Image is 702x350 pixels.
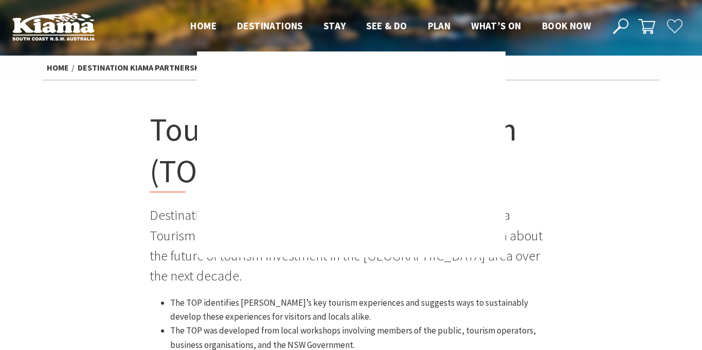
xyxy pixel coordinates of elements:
p: Destination Kiama (Kiama Municipal Council) released the Kiama Tourism Opportunities Plan (TOP) i... [150,205,553,286]
nav: Main Menu [180,18,601,35]
a: Destination Kiama Partnership [78,62,208,73]
span: Stay [323,20,346,32]
h1: Tourism Opportunities Plan (TOP) [150,109,553,192]
img: blank image [197,51,506,257]
span: Book now [542,20,591,32]
span: What’s On [471,20,521,32]
span: Plan [428,20,451,32]
a: Home [47,62,69,73]
span: Home [190,20,217,32]
li: The TOP identifies [PERSON_NAME]’s key tourism experiences and suggests ways to sustainably devel... [170,296,553,324]
span: Destinations [237,20,303,32]
span: See & Do [366,20,407,32]
img: Kiama Logo [12,12,95,41]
